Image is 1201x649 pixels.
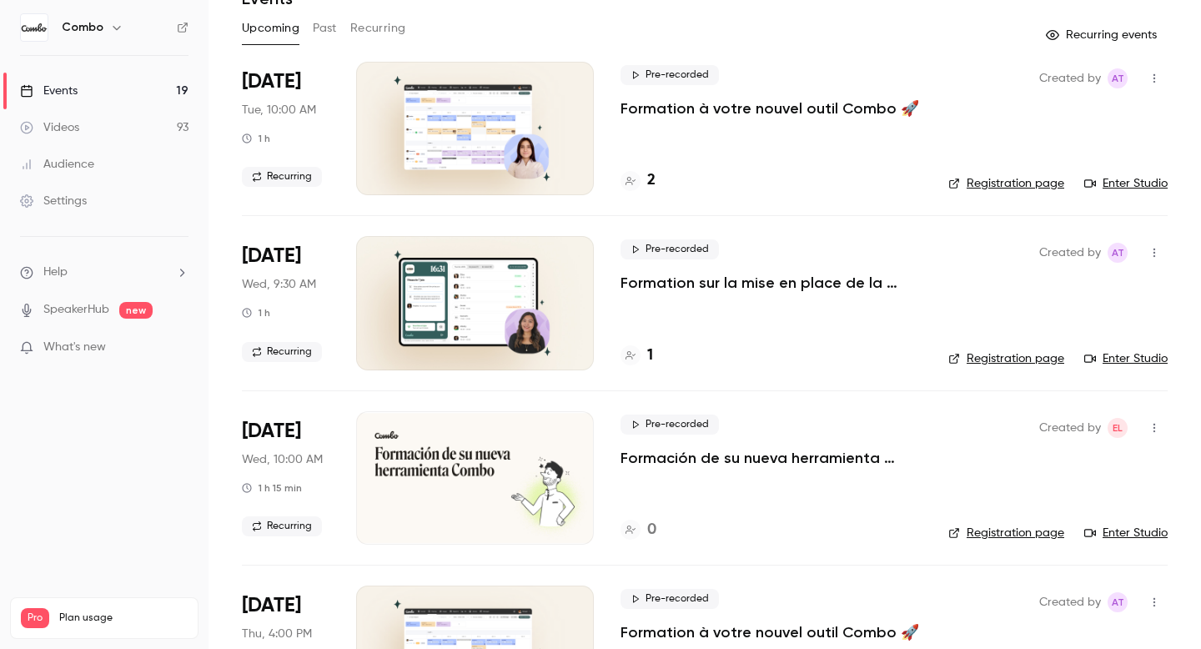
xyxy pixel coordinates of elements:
a: Formation à votre nouvel outil Combo 🚀 [621,98,919,118]
a: 1 [621,345,653,367]
span: Recurring [242,167,322,187]
a: Formación de su nueva herramienta Combo 🚀 [621,448,922,468]
span: Pre-recorded [621,589,719,609]
h4: 0 [647,519,656,541]
span: Created by [1039,243,1101,263]
span: Emeline Leyre [1108,418,1128,438]
div: 1 h [242,132,270,145]
div: Settings [20,193,87,209]
div: Oct 15 Wed, 10:00 AM (Europe/Paris) [242,411,329,545]
span: AT [1112,68,1124,88]
a: Registration page [948,350,1064,367]
span: Amandine Test [1108,68,1128,88]
span: [DATE] [242,243,301,269]
a: Enter Studio [1084,350,1168,367]
li: help-dropdown-opener [20,264,188,281]
div: Audience [20,156,94,173]
a: Registration page [948,525,1064,541]
span: Wed, 10:00 AM [242,451,323,468]
a: Registration page [948,175,1064,192]
span: Created by [1039,592,1101,612]
span: Recurring [242,342,322,362]
span: Amandine Test [1108,592,1128,612]
div: Videos [20,119,79,136]
iframe: Noticeable Trigger [168,340,188,355]
span: What's new [43,339,106,356]
button: Recurring events [1038,22,1168,48]
a: 2 [621,169,656,192]
span: new [119,302,153,319]
span: [DATE] [242,68,301,95]
div: Oct 14 Tue, 10:00 AM (Europe/Paris) [242,62,329,195]
span: [DATE] [242,418,301,445]
span: Recurring [242,516,322,536]
span: AT [1112,592,1124,612]
span: Created by [1039,418,1101,438]
span: AT [1112,243,1124,263]
a: Enter Studio [1084,175,1168,192]
span: Amandine Test [1108,243,1128,263]
a: Formation à votre nouvel outil Combo 🚀 [621,622,919,642]
a: SpeakerHub [43,301,109,319]
div: Oct 15 Wed, 9:30 AM (Europe/Paris) [242,236,329,370]
span: Created by [1039,68,1101,88]
span: Pre-recorded [621,65,719,85]
span: Pro [21,608,49,628]
div: 1 h [242,306,270,319]
h6: Combo [62,19,103,36]
a: Enter Studio [1084,525,1168,541]
span: Pre-recorded [621,239,719,259]
h4: 2 [647,169,656,192]
button: Recurring [350,15,406,42]
span: Pre-recorded [621,415,719,435]
button: Upcoming [242,15,299,42]
a: 0 [621,519,656,541]
span: Plan usage [59,611,188,625]
span: EL [1113,418,1123,438]
span: Wed, 9:30 AM [242,276,316,293]
a: Formation sur la mise en place de la Pointeuse Combo 🚦 [621,273,922,293]
img: Combo [21,14,48,41]
span: [DATE] [242,592,301,619]
span: Help [43,264,68,281]
div: Events [20,83,78,99]
span: Thu, 4:00 PM [242,626,312,642]
div: 1 h 15 min [242,481,302,495]
button: Past [313,15,337,42]
h4: 1 [647,345,653,367]
span: Tue, 10:00 AM [242,102,316,118]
